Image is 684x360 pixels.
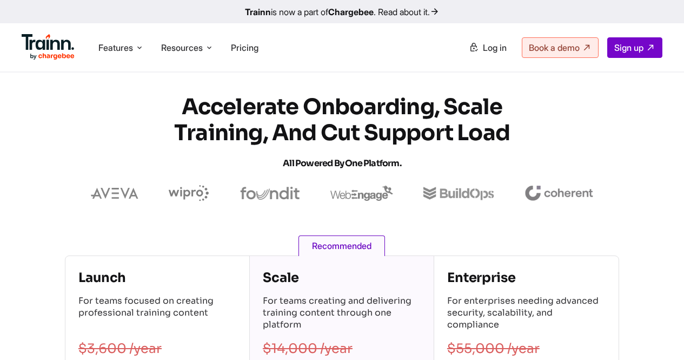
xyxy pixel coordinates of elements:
[447,269,606,286] h4: Enterprise
[231,42,258,53] a: Pricing
[240,187,300,200] img: foundit logo
[447,341,540,357] s: $55,000 /year
[169,185,209,201] img: wipro logo
[607,37,662,58] a: Sign up
[330,186,393,201] img: webengage logo
[263,341,353,357] s: $14,000 /year
[529,42,580,53] span: Book a demo
[78,295,236,333] p: For teams focused on creating professional training content
[423,187,494,200] img: buildops logo
[298,235,385,256] span: Recommended
[148,94,537,176] h1: Accelerate Onboarding, Scale Training, and Cut Support Load
[263,269,421,286] h4: Scale
[447,295,606,333] p: For enterprises needing advanced security, scalability, and compliance
[22,34,75,60] img: Trainn Logo
[522,37,599,58] a: Book a demo
[283,158,401,169] span: All Powered by One Platform.
[91,188,138,199] img: aveva logo
[78,341,162,357] s: $3,600 /year
[78,269,236,286] h4: Launch
[462,38,513,57] a: Log in
[524,186,593,201] img: coherent logo
[483,42,507,53] span: Log in
[98,42,133,54] span: Features
[161,42,203,54] span: Resources
[245,6,271,17] b: Trainn
[328,6,374,17] b: Chargebee
[263,295,421,333] p: For teams creating and delivering training content through one platform
[614,42,643,53] span: Sign up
